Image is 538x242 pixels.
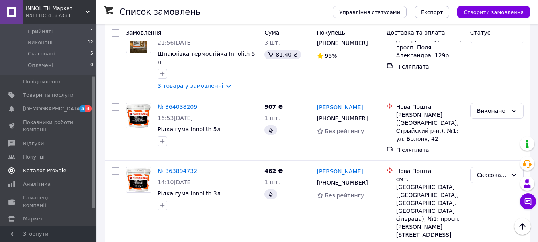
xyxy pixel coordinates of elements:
[88,39,93,46] span: 12
[158,104,197,110] a: № 364038209
[421,9,443,15] span: Експорт
[325,192,364,199] span: Без рейтингу
[23,105,82,112] span: [DEMOGRAPHIC_DATA]
[264,104,283,110] span: 907 ₴
[90,50,93,57] span: 5
[470,30,491,36] span: Статус
[126,103,151,128] img: Фото товару
[23,78,62,85] span: Повідомлення
[315,177,370,188] div: [PHONE_NUMBER]
[325,53,337,59] span: 95%
[23,167,66,174] span: Каталог ProSale
[264,179,280,185] span: 1 шт.
[90,62,93,69] span: 0
[26,5,86,12] span: INNOLITH Маркет
[158,39,193,46] span: 21:56[DATE]
[158,126,221,132] a: Рідка гума Innolith 5л
[264,115,280,121] span: 1 шт.
[514,218,531,235] button: Наверх
[85,105,92,112] span: 4
[396,35,464,59] div: Днепр, №78 (до 30 кг): просп. Поля Александра, 129р
[317,167,363,175] a: [PERSON_NAME]
[23,92,74,99] span: Товари та послуги
[126,167,151,193] a: Фото товару
[23,119,74,133] span: Показники роботи компанії
[23,153,45,161] span: Покупці
[158,51,255,65] a: Шпаклівка термостійка Innolith 5 л
[333,6,407,18] button: Управління статусами
[396,167,464,175] div: Нова Пошта
[79,105,86,112] span: 5
[396,111,464,143] div: [PERSON_NAME] ([GEOGRAPHIC_DATA], Стрыйский р-н.), №1: ул. Болоня, 42
[23,194,74,209] span: Гаманець компанії
[158,115,193,121] span: 16:53[DATE]
[264,50,301,59] div: 81.40 ₴
[477,106,507,115] div: Виконано
[477,171,507,179] div: Скасовано
[28,62,53,69] span: Оплачені
[126,30,161,36] span: Замовлення
[23,181,51,188] span: Аналітика
[264,168,283,174] span: 462 ₴
[449,8,530,15] a: Створити замовлення
[158,179,193,185] span: 14:10[DATE]
[26,12,96,19] div: Ваш ID: 4137331
[28,50,55,57] span: Скасовані
[23,140,44,147] span: Відгуки
[396,103,464,111] div: Нова Пошта
[90,28,93,35] span: 1
[396,63,464,71] div: Післяплата
[315,113,370,124] div: [PHONE_NUMBER]
[158,190,221,197] a: Рідка гума Innolith 3л
[317,30,345,36] span: Покупець
[396,146,464,154] div: Післяплата
[387,30,445,36] span: Доставка та оплата
[317,103,363,111] a: [PERSON_NAME]
[339,9,400,15] span: Управління статусами
[23,215,43,222] span: Маркет
[415,6,450,18] button: Експорт
[264,30,279,36] span: Cума
[325,128,364,134] span: Без рейтингу
[119,7,200,17] h1: Список замовлень
[464,9,524,15] span: Створити замовлення
[520,193,536,209] button: Чат з покупцем
[158,83,223,89] a: 3 товара у замовленні
[126,167,151,192] img: Фото товару
[457,6,530,18] button: Створити замовлення
[158,168,197,174] a: № 363894732
[264,39,280,46] span: 3 шт.
[396,175,464,239] div: смт. [GEOGRAPHIC_DATA] ([GEOGRAPHIC_DATA], [GEOGRAPHIC_DATA]. [GEOGRAPHIC_DATA] сільрада), №1: пр...
[28,39,53,46] span: Виконані
[315,37,370,49] div: [PHONE_NUMBER]
[28,28,53,35] span: Прийняті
